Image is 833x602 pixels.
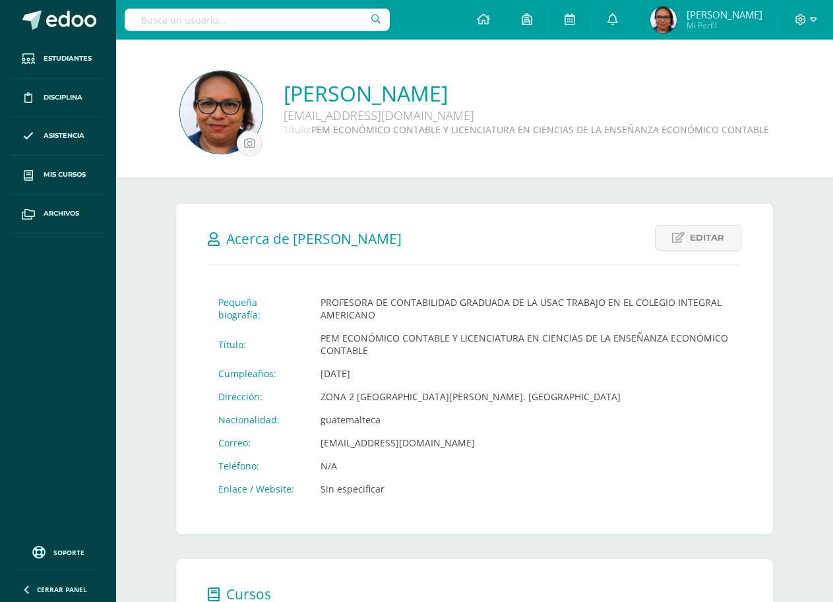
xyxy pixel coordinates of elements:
span: Título: [284,123,311,136]
span: Mi Perfil [687,20,762,31]
td: Sin especificar [310,477,741,500]
span: PEM ECONÓMICO CONTABLE Y LICENCIATURA EN CIENCIAS DE LA ENSEÑANZA ECONÓMICO CONTABLE [311,123,769,136]
a: Mis cursos [11,156,106,195]
span: Cerrar panel [37,585,87,594]
td: [DATE] [310,362,741,385]
span: Acerca de [PERSON_NAME] [226,229,402,248]
a: [PERSON_NAME] [284,79,769,107]
img: 0db91d0802713074fb0c9de2dd01ee27.png [650,7,677,33]
td: Enlace / Website: [208,477,310,500]
td: Teléfono: [208,454,310,477]
a: Disciplina [11,78,106,117]
td: Dirección: [208,385,310,408]
a: Archivos [11,195,106,233]
span: Asistencia [44,131,84,141]
img: 8e3acfd2921ae45ae6ad2ff058ee70e7.png [180,71,262,154]
span: Mis cursos [44,169,86,180]
span: Archivos [44,208,79,219]
a: Editar [655,225,741,251]
td: guatemalteca [310,408,741,431]
span: Editar [690,226,724,250]
td: ZONA 2 [GEOGRAPHIC_DATA][PERSON_NAME]. [GEOGRAPHIC_DATA] [310,385,741,408]
a: Asistencia [11,117,106,156]
td: N/A [310,454,741,477]
span: Estudiantes [44,53,92,64]
a: Soporte [16,543,100,560]
td: Título: [208,326,310,362]
a: Estudiantes [11,40,106,78]
td: PEM ECONÓMICO CONTABLE Y LICENCIATURA EN CIENCIAS DE LA ENSEÑANZA ECONÓMICO CONTABLE [310,326,741,362]
td: PROFESORA DE CONTABILIDAD GRADUADA DE LA USAC TRABAJO EN EL COLEGIO INTEGRAL AMERICANO [310,291,741,326]
input: Busca un usuario... [125,9,390,31]
td: [EMAIL_ADDRESS][DOMAIN_NAME] [310,431,741,454]
td: Nacionalidad: [208,408,310,431]
div: [EMAIL_ADDRESS][DOMAIN_NAME] [284,107,679,123]
span: [PERSON_NAME] [687,8,762,21]
td: Pequeña biografía: [208,291,310,326]
span: Soporte [53,548,84,557]
td: Correo: [208,431,310,454]
span: Disciplina [44,92,82,103]
td: Cumpleaños: [208,362,310,385]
